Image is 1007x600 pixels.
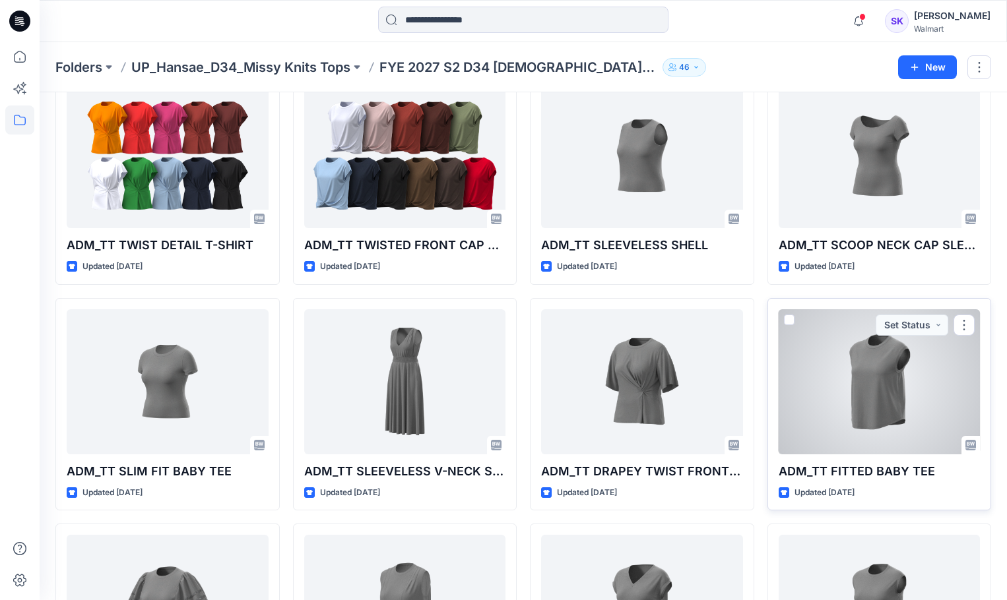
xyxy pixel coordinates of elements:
div: SK [885,9,909,33]
p: Updated [DATE] [320,260,380,274]
p: ADM_TT SLEEVELESS SHELL [541,236,743,255]
a: UP_Hansae_D34_Missy Knits Tops [131,58,350,76]
p: Updated [DATE] [320,486,380,500]
p: 46 [679,60,690,75]
a: ADM_TT SLEEVELESS SHELL [541,83,743,228]
a: Folders [55,58,102,76]
button: 46 [663,58,706,76]
p: ADM_TT FITTED BABY TEE [779,462,981,481]
a: ADM_TT SCOOP NECK CAP SLEEVE TEE [779,83,981,228]
p: ADM_TT SLIM FIT BABY TEE [67,462,269,481]
p: Updated [DATE] [557,260,617,274]
a: ADM_TT FITTED BABY TEE [779,309,981,454]
a: ADM_TT SLEEVELESS V-NECK SHIRRED DRESS [304,309,506,454]
p: Updated [DATE] [795,486,855,500]
a: ADM_TT DRAPEY TWIST FRONT TEE [541,309,743,454]
a: ADM_TT TWIST DETAIL T-SHIRT [67,83,269,228]
a: ADM_TT SLIM FIT BABY TEE [67,309,269,454]
div: Walmart [914,24,991,34]
p: Updated [DATE] [795,260,855,274]
p: Updated [DATE] [557,486,617,500]
p: ADM_TT DRAPEY TWIST FRONT TEE [541,462,743,481]
p: ADM_TT SCOOP NECK CAP SLEEVE TEE [779,236,981,255]
p: ADM_TT TWIST DETAIL T-SHIRT [67,236,269,255]
p: FYE 2027 S2 D34 [DEMOGRAPHIC_DATA] Tops - Hansae [379,58,657,76]
p: Updated [DATE] [82,260,143,274]
a: ADM_TT TWISTED FRONT CAP SLEEVE TOP [304,83,506,228]
button: New [898,55,957,79]
p: Updated [DATE] [82,486,143,500]
p: ADM_TT SLEEVELESS V-NECK SHIRRED DRESS [304,462,506,481]
div: [PERSON_NAME] [914,8,991,24]
p: ADM_TT TWISTED FRONT CAP SLEEVE TOP [304,236,506,255]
